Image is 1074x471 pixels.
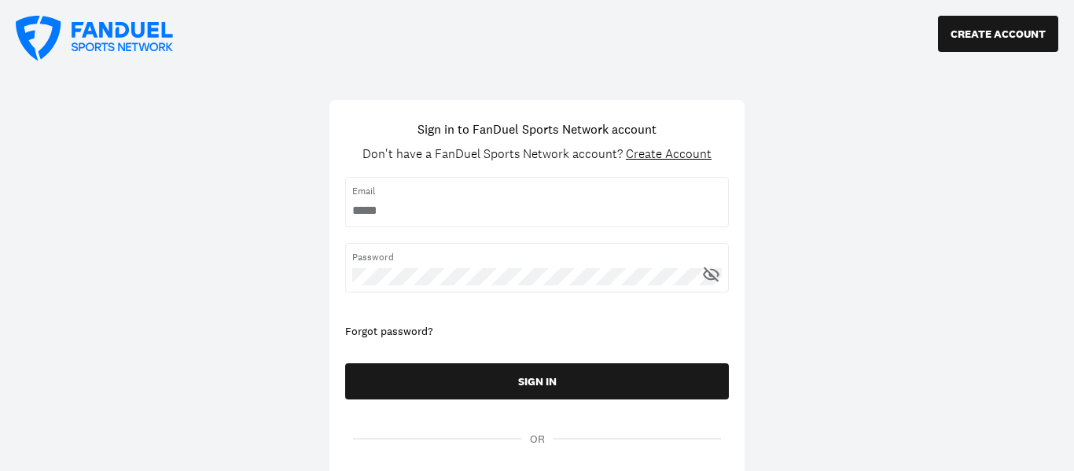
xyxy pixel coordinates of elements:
[938,16,1058,52] button: CREATE ACCOUNT
[352,184,722,198] span: Email
[362,146,712,161] div: Don't have a FanDuel Sports Network account?
[626,145,712,162] span: Create Account
[417,120,657,138] h1: Sign in to FanDuel Sports Network account
[530,431,545,447] span: OR
[352,250,722,264] span: Password
[345,324,729,340] div: Forgot password?
[345,363,729,399] button: SIGN IN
